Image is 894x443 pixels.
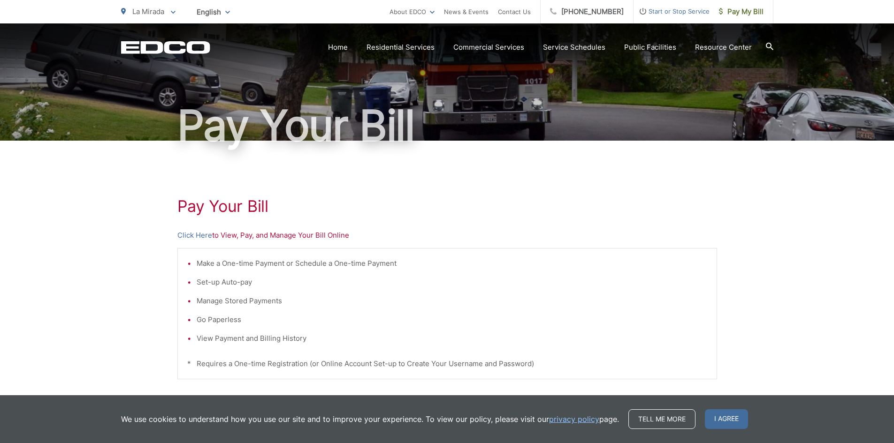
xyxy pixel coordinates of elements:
a: About EDCO [390,6,435,17]
li: View Payment and Billing History [197,333,707,344]
a: News & Events [444,6,489,17]
a: Click Here [177,230,212,241]
a: Contact Us [498,6,531,17]
a: Residential Services [367,42,435,53]
p: We use cookies to understand how you use our site and to improve your experience. To view our pol... [121,413,619,425]
a: Home [328,42,348,53]
p: to View, Pay, and Manage Your Bill Online [177,230,717,241]
span: English [190,4,237,20]
h1: Pay Your Bill [177,197,717,216]
p: * Requires a One-time Registration (or Online Account Set-up to Create Your Username and Password) [187,358,707,369]
a: Tell me more [628,409,695,429]
h1: Pay Your Bill [121,102,773,149]
a: Commercial Services [453,42,524,53]
a: Public Facilities [624,42,676,53]
a: EDCD logo. Return to the homepage. [121,41,210,54]
span: I agree [705,409,748,429]
a: privacy policy [549,413,599,425]
span: La Mirada [132,7,164,16]
p: - OR - [258,393,717,407]
li: Make a One-time Payment or Schedule a One-time Payment [197,258,707,269]
li: Go Paperless [197,314,707,325]
li: Manage Stored Payments [197,295,707,307]
a: Resource Center [695,42,752,53]
span: Pay My Bill [719,6,764,17]
li: Set-up Auto-pay [197,277,707,288]
a: Service Schedules [543,42,605,53]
